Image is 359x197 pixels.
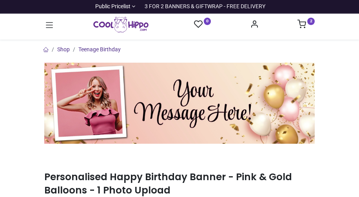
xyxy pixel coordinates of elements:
[194,20,211,29] a: 0
[57,46,70,52] a: Shop
[250,22,259,28] a: Account Info
[95,3,131,11] span: Public Pricelist
[145,3,265,11] div: 3 FOR 2 BANNERS & GIFTWRAP - FREE DELIVERY
[94,3,136,11] a: Public Pricelist
[44,63,315,144] img: Personalised Happy Birthday Banner - Pink & Gold Balloons - 1 Photo Upload
[297,22,315,28] a: 2
[93,17,149,33] a: Logo of Cool Hippo
[93,17,149,33] img: Cool Hippo
[204,18,211,25] sup: 0
[307,18,315,25] sup: 2
[78,46,121,52] a: Teenage Birthday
